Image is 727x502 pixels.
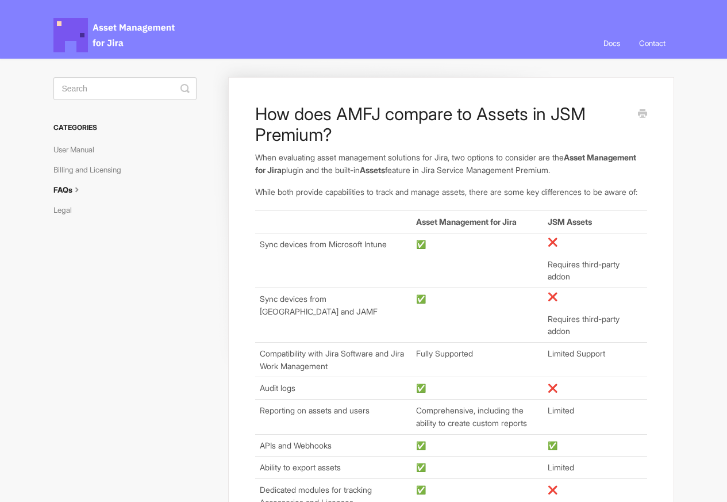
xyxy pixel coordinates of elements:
a: Legal [53,201,80,219]
a: Docs [595,28,629,59]
td: ✅ [411,377,543,400]
a: Billing and Licensing [53,160,130,179]
td: ✅ [411,288,543,342]
a: Print this Article [638,108,647,121]
td: Sync devices from [GEOGRAPHIC_DATA] and JAMF [255,288,411,342]
h3: Categories [53,117,197,138]
b: Asset Management for Jira [255,152,636,175]
p: ❌ [548,290,642,303]
span: Asset Management for Jira Docs [53,18,176,52]
b: Assets [360,165,385,175]
b: JSM Assets [548,217,592,227]
a: FAQs [53,181,91,199]
td: ✅ [411,233,543,288]
td: Ability to export assets [255,457,411,479]
td: Limited [543,400,647,434]
td: ❌ [543,377,647,400]
input: Search [53,77,197,100]
a: Contact [630,28,674,59]
b: Asset Management for Jira [416,217,517,227]
p: Requires third-party addon [548,313,642,338]
td: Sync devices from Microsoft Intune [255,233,411,288]
td: ✅ [543,434,647,457]
a: User Manual [53,140,103,159]
td: Fully Supported [411,343,543,377]
td: Limited Support [543,343,647,377]
td: Limited [543,457,647,479]
td: Comprehensive, including the ability to create custom reports [411,400,543,434]
td: ✅ [411,434,543,457]
p: When evaluating asset management solutions for Jira, two options to consider are the plugin and t... [255,151,647,176]
h1: How does AMFJ compare to Assets in JSM Premium? [255,104,629,145]
td: Audit logs [255,377,411,400]
td: Reporting on assets and users [255,400,411,434]
p: Requires third-party addon [548,258,642,283]
p: ❌ [548,236,642,248]
td: ✅ [411,457,543,479]
td: Compatibility with Jira Software and Jira Work Management [255,343,411,377]
p: While both provide capabilities to track and manage assets, there are some key differences to be ... [255,186,647,198]
td: APIs and Webhooks [255,434,411,457]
